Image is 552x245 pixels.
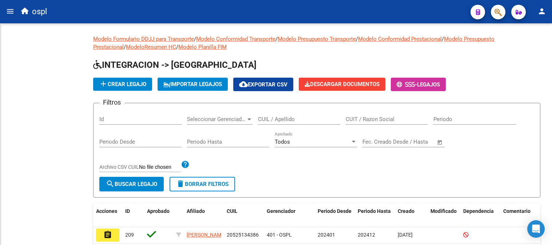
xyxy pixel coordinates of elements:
button: Descargar Documentos [299,78,385,91]
span: Borrar Filtros [176,181,229,187]
datatable-header-cell: Aprobado [144,203,173,227]
span: Gerenciador [267,208,295,214]
span: Crear Legajo [99,81,146,87]
div: Open Intercom Messenger [527,220,545,238]
span: Descargar Documentos [305,81,380,87]
a: ModeloResumen HC [126,44,176,50]
span: [DATE] [398,232,413,238]
input: Archivo CSV CUIL [139,164,181,171]
mat-icon: person [537,7,546,16]
span: Buscar Legajo [106,181,157,187]
mat-icon: assignment [103,230,112,239]
input: Fecha inicio [362,139,392,145]
a: Modelo Presupuesto Transporte [278,36,356,42]
button: Exportar CSV [233,78,293,91]
datatable-header-cell: CUIL [224,203,264,227]
span: 401 - OSPL [267,232,292,238]
span: [PERSON_NAME] [187,232,226,238]
a: Modelo Conformidad Prestacional [358,36,442,42]
a: Modelo Conformidad Transporte [196,36,275,42]
datatable-header-cell: ID [122,203,144,227]
datatable-header-cell: Acciones [93,203,122,227]
span: Periodo Desde [318,208,352,214]
span: Acciones [96,208,117,214]
span: ospl [32,4,47,20]
span: Creado [398,208,414,214]
span: ID [125,208,130,214]
mat-icon: menu [6,7,15,16]
span: 202401 [318,232,335,238]
mat-icon: delete [176,179,185,188]
span: INTEGRACION -> [GEOGRAPHIC_DATA] [93,60,257,70]
button: Crear Legajo [93,78,152,91]
span: 202412 [358,232,375,238]
span: Todos [275,139,290,145]
button: -Legajos [391,78,446,91]
datatable-header-cell: Modificado [428,203,460,227]
span: Archivo CSV CUIL [99,164,139,170]
datatable-header-cell: Periodo Hasta [355,203,395,227]
datatable-header-cell: Afiliado [184,203,224,227]
span: Exportar CSV [239,81,287,88]
span: - [397,81,417,88]
span: Aprobado [147,208,170,214]
datatable-header-cell: Comentario [500,203,544,227]
input: Fecha fin [398,139,434,145]
datatable-header-cell: Creado [395,203,428,227]
button: Open calendar [436,138,444,147]
h3: Filtros [99,97,124,108]
datatable-header-cell: Gerenciador [264,203,315,227]
span: Legajos [417,81,440,88]
mat-icon: cloud_download [239,80,248,89]
mat-icon: add [99,79,108,88]
span: Seleccionar Gerenciador [187,116,246,122]
span: Comentario [503,208,531,214]
mat-icon: search [106,179,115,188]
span: Afiliado [187,208,205,214]
button: IMPORTAR LEGAJOS [158,78,228,91]
a: Modelo Formulario DDJJ para Transporte [93,36,194,42]
span: Dependencia [463,208,494,214]
datatable-header-cell: Dependencia [460,203,500,227]
a: Modelo Planilla FIM [178,44,227,50]
span: Periodo Hasta [358,208,391,214]
button: Borrar Filtros [170,177,235,191]
button: Buscar Legajo [99,177,164,191]
mat-icon: help [181,160,190,169]
span: IMPORTAR LEGAJOS [163,81,222,87]
span: Modificado [430,208,457,214]
datatable-header-cell: Periodo Desde [315,203,355,227]
span: CUIL [227,208,238,214]
span: 209 [125,232,134,238]
span: 20525134386 [227,232,259,238]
